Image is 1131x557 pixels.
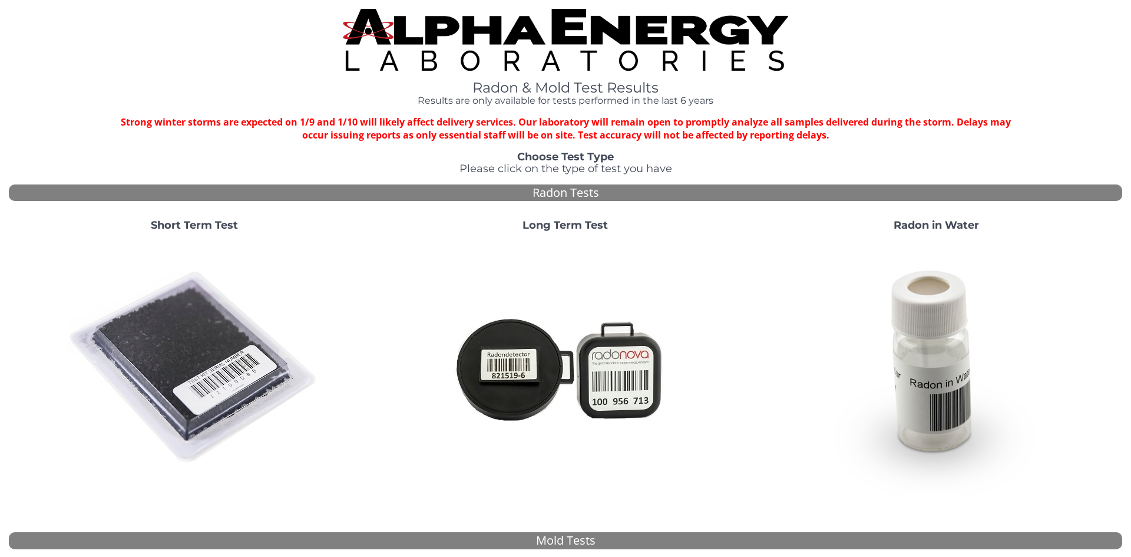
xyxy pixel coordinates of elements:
img: TightCrop.jpg [343,9,788,71]
strong: Strong winter storms are expected on 1/9 and 1/10 will likely affect delivery services. Our labor... [121,116,1011,142]
h4: Results are only available for tests performed in the last 6 years [343,95,788,106]
strong: Short Term Test [151,219,238,232]
h1: Radon & Mold Test Results [343,80,788,95]
div: Mold Tests [9,532,1122,549]
div: Radon Tests [9,184,1122,202]
img: RadoninWater.jpg [810,241,1063,495]
strong: Radon in Water [894,219,979,232]
strong: Choose Test Type [517,150,614,163]
strong: Long Term Test [522,219,608,232]
img: Radtrak2vsRadtrak3.jpg [439,241,692,495]
img: ShortTerm.jpg [68,241,321,495]
span: Please click on the type of test you have [459,162,672,175]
